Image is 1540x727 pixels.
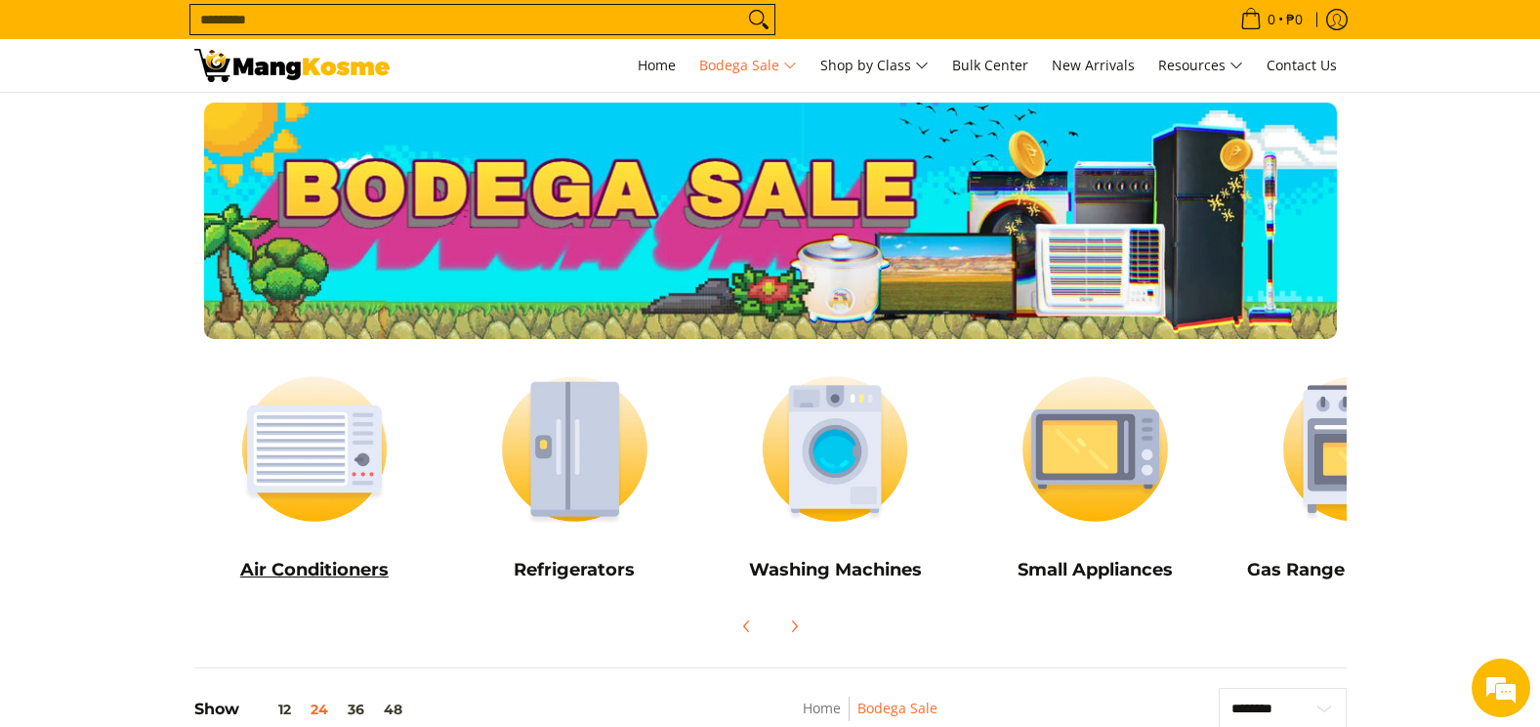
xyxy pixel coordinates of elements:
[1235,359,1477,595] a: Cookers Gas Range and Cookers
[715,359,956,539] img: Washing Machines
[194,559,436,581] h5: Air Conditioners
[454,359,695,539] img: Refrigerators
[689,39,807,92] a: Bodega Sale
[638,56,676,74] span: Home
[811,39,938,92] a: Shop by Class
[1257,39,1347,92] a: Contact Us
[715,359,956,595] a: Washing Machines Washing Machines
[743,5,774,34] button: Search
[628,39,686,92] a: Home
[726,605,769,648] button: Previous
[715,559,956,581] h5: Washing Machines
[194,700,412,719] h5: Show
[1267,56,1337,74] span: Contact Us
[975,359,1216,539] img: Small Appliances
[1265,13,1278,26] span: 0
[1283,13,1306,26] span: ₱0
[454,359,695,595] a: Refrigerators Refrigerators
[194,359,436,539] img: Air Conditioners
[942,39,1038,92] a: Bulk Center
[803,699,841,717] a: Home
[857,699,937,717] a: Bodega Sale
[1158,54,1243,78] span: Resources
[975,559,1216,581] h5: Small Appliances
[454,559,695,581] h5: Refrigerators
[194,359,436,595] a: Air Conditioners Air Conditioners
[338,702,374,717] button: 36
[1235,559,1477,581] h5: Gas Range and Cookers
[409,39,1347,92] nav: Main Menu
[239,702,301,717] button: 12
[1148,39,1253,92] a: Resources
[1042,39,1145,92] a: New Arrivals
[699,54,797,78] span: Bodega Sale
[1052,56,1135,74] span: New Arrivals
[1234,9,1309,30] span: •
[952,56,1028,74] span: Bulk Center
[975,359,1216,595] a: Small Appliances Small Appliances
[374,702,412,717] button: 48
[820,54,929,78] span: Shop by Class
[301,702,338,717] button: 24
[194,49,390,82] img: Bodega Sale l Mang Kosme: Cost-Efficient &amp; Quality Home Appliances
[772,605,815,648] button: Next
[1235,359,1477,539] img: Cookers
